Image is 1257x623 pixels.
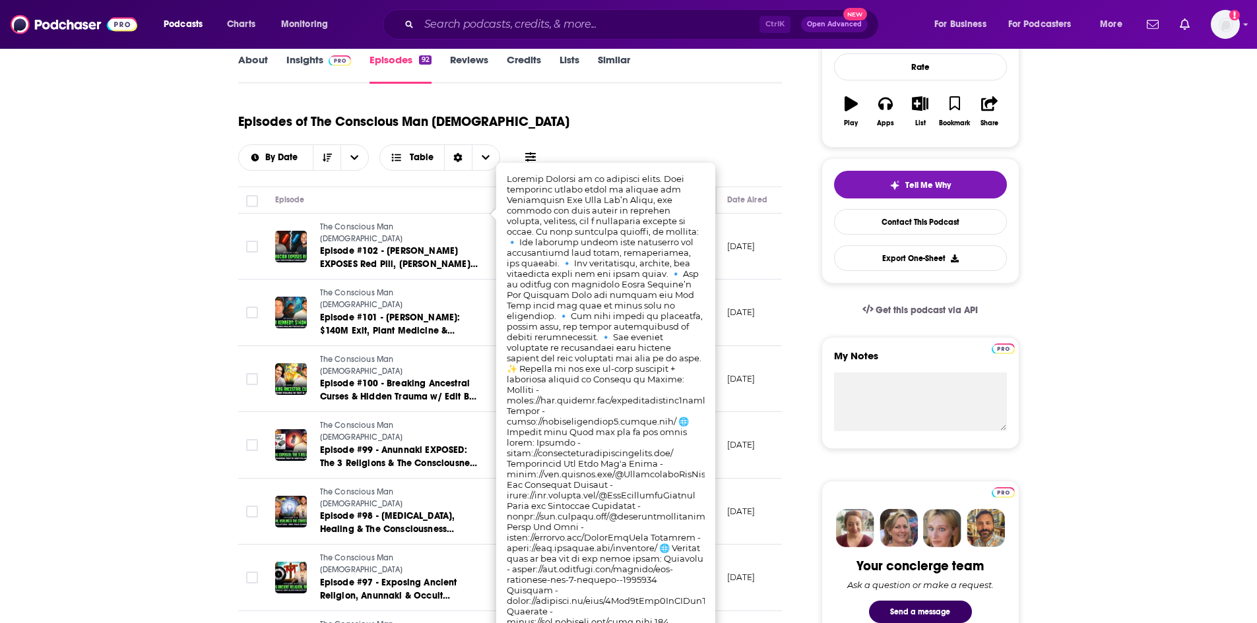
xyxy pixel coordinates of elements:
[1175,13,1195,36] a: Show notifications dropdown
[923,509,961,547] img: Jules Profile
[320,222,403,243] span: The Conscious Man [DEMOGRAPHIC_DATA]
[934,15,986,34] span: For Business
[807,21,862,28] span: Open Advanced
[1229,10,1240,20] svg: Add a profile image
[227,15,255,34] span: Charts
[164,15,203,34] span: Podcasts
[727,506,756,517] p: [DATE]
[320,487,403,508] span: The Conscious Man [DEMOGRAPHIC_DATA]
[834,245,1007,271] button: Export One-Sheet
[903,88,937,135] button: List
[238,113,569,130] h1: Episodes of The Conscious Man [DEMOGRAPHIC_DATA]
[320,421,403,442] span: The Conscious Man [DEMOGRAPHIC_DATA]
[238,144,370,171] h2: Choose List sort
[938,88,972,135] button: Bookmark
[246,373,258,385] span: Toggle select row
[320,510,478,536] a: Episode #98 - [MEDICAL_DATA], Healing & The Consciousness Revolution │ [PERSON_NAME]
[246,307,258,318] span: Toggle select row
[560,53,579,84] a: Lists
[320,444,478,470] a: Episode #99 - Anunnaki EXPOSED: The 3 Religions & The Consciousness Trap w/ Grey Pill Podcast
[834,53,1007,80] div: Rate
[246,439,258,451] span: Toggle select row
[939,119,970,127] div: Bookmark
[238,53,268,84] a: About
[450,53,488,84] a: Reviews
[239,153,313,162] button: open menu
[246,241,258,252] span: Toggle select row
[218,14,263,35] a: Charts
[1100,15,1122,34] span: More
[320,354,478,377] a: The Conscious Man [DEMOGRAPHIC_DATA]
[727,192,767,208] div: Date Aired
[320,311,478,338] a: Episode #101 - [PERSON_NAME]: $140M Exit, Plant Medicine & Healing the Success Addiction
[856,558,984,574] div: Your concierge team
[246,506,258,518] span: Toggle select row
[1000,14,1091,35] button: open menu
[320,245,478,271] a: Episode #102 - [PERSON_NAME] EXPOSES Red Pill, [PERSON_NAME] & The Future of Conscious Masculinity
[265,153,302,162] span: By Date
[320,378,476,415] span: Episode #100 - Breaking Ancestral Curses & Hidden Trauma w/ Edit B. Kiss
[905,180,951,191] span: Tell Me Why
[275,192,305,208] div: Episode
[876,305,978,316] span: Get this podcast via API
[320,420,478,443] a: The Conscious Man [DEMOGRAPHIC_DATA]
[320,487,478,510] a: The Conscious Man [DEMOGRAPHIC_DATA]
[801,16,868,32] button: Open AdvancedNew
[972,88,1006,135] button: Share
[1142,13,1164,36] a: Show notifications dropdown
[410,153,434,162] span: Table
[843,8,867,20] span: New
[246,572,258,583] span: Toggle select row
[395,9,891,40] div: Search podcasts, credits, & more...
[992,341,1015,354] a: Pro website
[320,576,478,603] a: Episode #97 - Exposing Ancient Religion, Anunnaki & Occult Symbols | Grey Glove Podcast ft [PERSO...
[981,119,998,127] div: Share
[370,53,431,84] a: Episodes92
[847,579,994,590] div: Ask a question or make a request.
[844,119,858,127] div: Play
[836,509,874,547] img: Sydney Profile
[340,145,368,170] button: open menu
[992,485,1015,498] a: Pro website
[1211,10,1240,39] span: Logged in as luilaking
[419,55,431,65] div: 92
[727,439,756,450] p: [DATE]
[834,88,868,135] button: Play
[313,145,340,170] button: Sort Direction
[444,145,472,170] div: Sort Direction
[507,53,541,84] a: Credits
[889,180,900,191] img: tell me why sparkle
[320,355,403,376] span: The Conscious Man [DEMOGRAPHIC_DATA]
[992,487,1015,498] img: Podchaser Pro
[320,377,478,403] a: Episode #100 - Breaking Ancestral Curses & Hidden Trauma w/ Edit B. Kiss
[320,288,403,309] span: The Conscious Man [DEMOGRAPHIC_DATA]
[915,119,926,127] div: List
[759,16,790,33] span: Ctrl K
[320,552,478,576] a: The Conscious Man [DEMOGRAPHIC_DATA]
[272,14,345,35] button: open menu
[320,553,403,574] span: The Conscious Man [DEMOGRAPHIC_DATA]
[320,245,478,296] span: Episode #102 - [PERSON_NAME] EXPOSES Red Pill, [PERSON_NAME] & The Future of Conscious Masculinity
[419,14,759,35] input: Search podcasts, credits, & more...
[967,509,1005,547] img: Jon Profile
[320,444,478,482] span: Episode #99 - Anunnaki EXPOSED: The 3 Religions & The Consciousness Trap w/ Grey Pill Podcast
[852,294,989,326] a: Get this podcast via API
[877,119,894,127] div: Apps
[925,14,1003,35] button: open menu
[11,12,137,37] a: Podchaser - Follow, Share and Rate Podcasts
[834,209,1007,235] a: Contact This Podcast
[880,509,918,547] img: Barbara Profile
[869,601,972,623] button: Send a message
[320,222,478,245] a: The Conscious Man [DEMOGRAPHIC_DATA]
[379,144,500,171] button: Choose View
[281,15,328,34] span: Monitoring
[992,343,1015,354] img: Podchaser Pro
[868,88,903,135] button: Apps
[320,312,461,349] span: Episode #101 - [PERSON_NAME]: $140M Exit, Plant Medicine & Healing the Success Addiction
[320,287,478,311] a: The Conscious Man [DEMOGRAPHIC_DATA]
[1008,15,1072,34] span: For Podcasters
[1211,10,1240,39] img: User Profile
[598,53,630,84] a: Similar
[727,307,756,318] p: [DATE]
